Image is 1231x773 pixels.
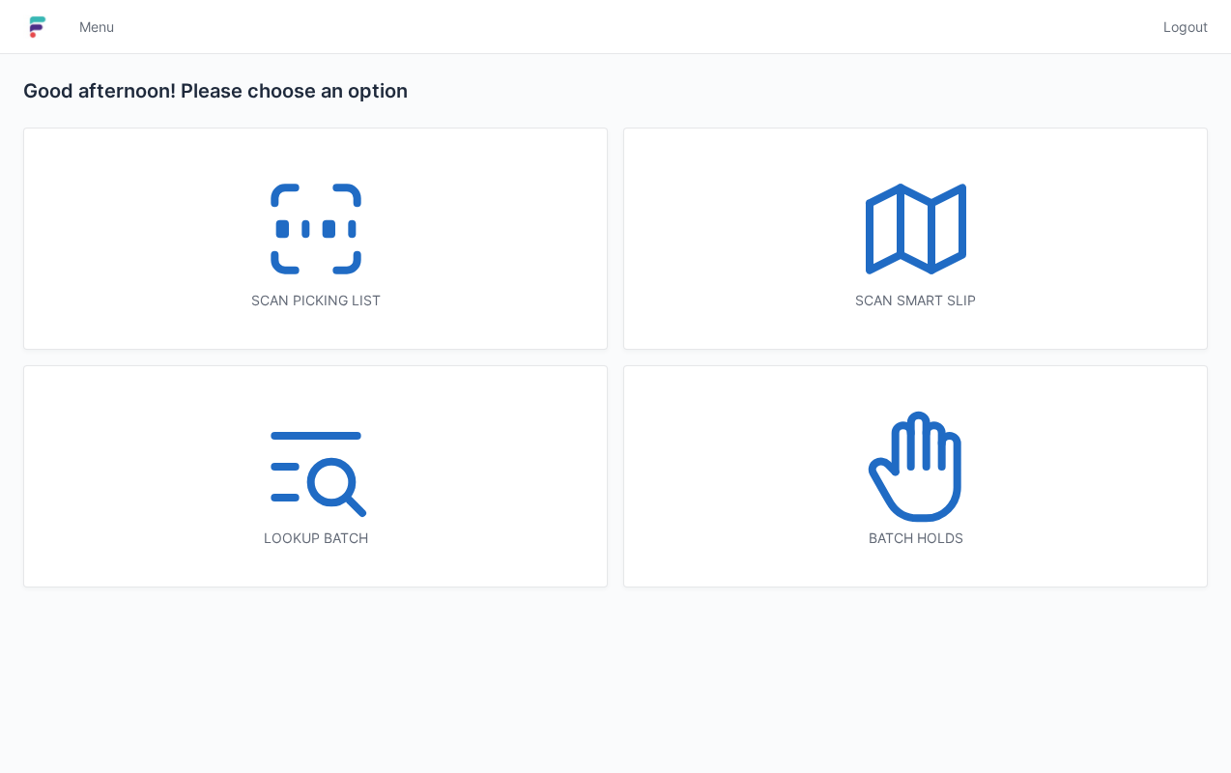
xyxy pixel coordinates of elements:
[623,365,1208,587] a: Batch holds
[1163,17,1208,37] span: Logout
[23,128,608,350] a: Scan picking list
[23,365,608,587] a: Lookup batch
[63,529,568,548] div: Lookup batch
[23,12,52,43] img: logo-small.jpg
[79,17,114,37] span: Menu
[663,291,1168,310] div: Scan smart slip
[623,128,1208,350] a: Scan smart slip
[1152,10,1208,44] a: Logout
[23,77,1208,104] h2: Good afternoon! Please choose an option
[63,291,568,310] div: Scan picking list
[663,529,1168,548] div: Batch holds
[68,10,126,44] a: Menu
